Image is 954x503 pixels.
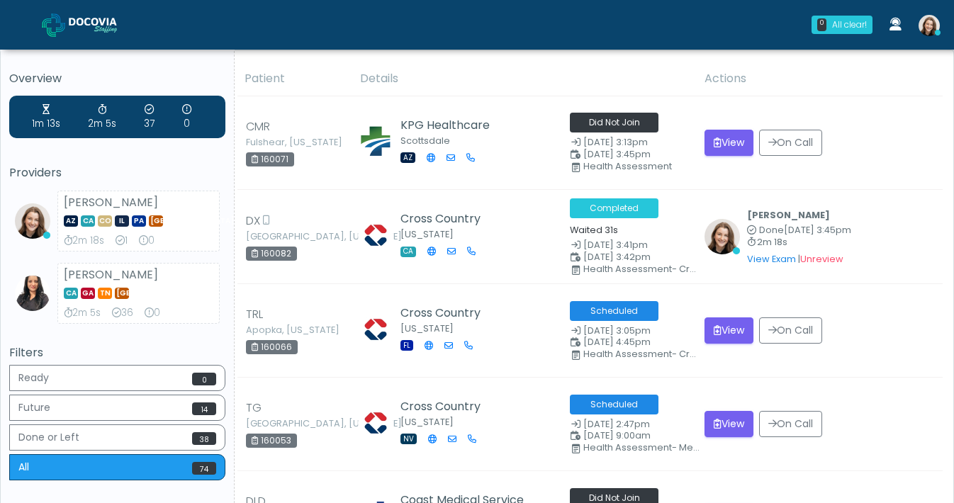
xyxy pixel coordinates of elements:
div: Health Assessment- Cross Country [583,265,701,273]
div: 0 [182,103,191,131]
span: [DATE] 4:45pm [583,336,651,348]
button: Ready0 [9,365,225,391]
div: 36 [112,306,133,320]
h5: KPG Healthcare [400,119,490,132]
button: On Call [759,411,822,437]
span: Done [759,224,784,236]
span: 38 [192,432,216,445]
span: Scheduled [570,301,658,321]
span: GA [81,288,95,299]
span: FL [400,340,413,351]
span: DX [246,213,260,230]
span: AZ [64,215,78,227]
div: 0 [139,234,155,248]
small: Date Created [570,138,688,147]
button: On Call [759,130,822,156]
a: Unreview [800,253,843,265]
button: Done or Left38 [9,424,225,451]
div: Health Assessment [583,162,701,171]
strong: [PERSON_NAME] [64,266,158,283]
button: All74 [9,454,225,480]
div: 37 [144,103,155,131]
span: Did Not Join [570,113,658,132]
span: CA [64,288,78,299]
img: Erin Wiseman [358,123,393,159]
span: NV [400,434,417,444]
img: Viral Patel [15,276,50,311]
span: CO [98,215,112,227]
button: View [705,411,753,437]
span: [DATE] 3:41pm [583,239,648,251]
button: Future14 [9,395,225,421]
span: [DATE] 3:42pm [583,251,651,263]
span: TRL [246,306,263,323]
img: Sydney Lundberg [919,15,940,36]
a: View Exam [747,253,796,265]
span: IL [115,215,129,227]
small: Scheduled Time [570,253,688,262]
div: 160071 [246,152,294,166]
span: Completed [570,198,658,218]
span: [DATE] 9:00am [583,429,651,441]
img: Sydney Lundberg [15,203,50,239]
a: Docovia [42,1,140,47]
span: [GEOGRAPHIC_DATA] [149,215,163,227]
small: Completed at [747,226,851,235]
small: Date Created [570,327,688,336]
span: [DATE] 3:45pm [784,224,851,236]
span: [DATE] 3:45pm [583,148,651,160]
h5: Cross Country [400,213,487,225]
div: 2m 18s [64,234,104,248]
div: Basic example [9,365,225,484]
th: Patient [236,62,352,96]
span: CMR [246,118,270,135]
img: Docovia [42,13,65,37]
div: All clear! [832,18,867,31]
button: On Call [759,317,822,344]
div: 2m 5s [88,103,116,131]
span: AZ [400,152,415,163]
span: CA [81,215,95,227]
span: 14 [192,402,216,415]
h5: Cross Country [400,307,484,320]
div: Health Assessment- Cross Country [583,350,701,358]
h5: Overview [9,72,225,85]
small: 2m 18s [747,238,851,247]
small: Waited 31s [570,224,618,236]
span: 74 [192,462,216,475]
small: [US_STATE] [400,322,454,334]
img: Lisa Sellers [358,217,393,253]
button: View [705,130,753,156]
img: Sydney Lundberg [705,219,740,254]
h5: Cross Country [400,400,488,413]
span: [DATE] 2:47pm [583,418,650,430]
span: | [798,253,843,265]
img: Lisa Sellers [358,405,393,441]
small: Date Created [570,420,688,429]
small: Fulshear, [US_STATE] [246,138,324,147]
small: Scheduled Time [570,338,688,347]
small: [GEOGRAPHIC_DATA], [US_STATE] [246,232,324,241]
div: 160082 [246,247,297,261]
b: [PERSON_NAME] [747,209,830,221]
strong: [PERSON_NAME] [64,194,158,210]
img: Lisa Sellers [358,312,393,347]
span: PA [132,215,146,227]
div: Health Assessment- Medical Staffing [583,443,701,452]
small: Scottsdale [400,135,450,147]
span: TG [246,400,262,417]
span: CA [400,247,416,257]
small: Apopka, [US_STATE] [246,326,324,334]
div: 160066 [246,340,298,354]
img: Docovia [69,18,140,32]
div: 160053 [246,434,297,448]
span: [GEOGRAPHIC_DATA] [115,288,129,299]
a: 0 All clear! [803,10,881,40]
h5: Providers [9,166,225,179]
small: Scheduled Time [570,150,688,159]
span: [DATE] 3:05pm [583,324,651,337]
small: [US_STATE] [400,416,454,428]
small: Date Created [570,241,688,250]
h5: Filters [9,346,225,359]
span: TN [98,288,112,299]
